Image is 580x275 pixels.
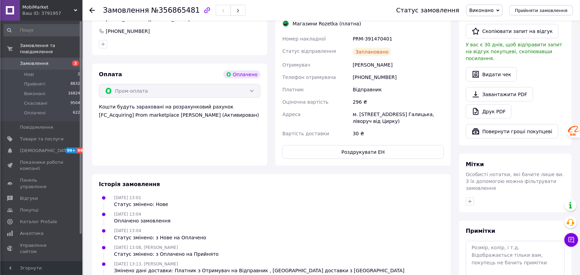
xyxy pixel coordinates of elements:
[114,245,178,250] span: [DATE] 13:08, [PERSON_NAME]
[20,219,57,225] span: Каталог ProSale
[68,91,80,97] span: 16824
[89,7,95,14] div: Повернутися назад
[282,131,329,136] span: Вартість доставки
[352,33,445,45] div: PRM-391470401
[22,4,74,10] span: MobiMarket
[24,71,34,78] span: Нові
[99,103,260,118] div: Кошти будуть зараховані на розрахунковий рахунок
[466,104,512,119] a: Друк PDF
[223,70,260,79] div: Оплачено
[282,36,326,42] span: Номер накладної
[20,159,64,172] span: Показники роботи компанії
[70,81,80,87] span: 8832
[352,108,445,127] div: м. [STREET_ADDRESS] Галицька, ліворуч від Цирку)
[352,127,445,140] div: 30 ₴
[20,43,82,55] span: Замовлення та повідомлення
[24,110,46,116] span: Оплачені
[282,48,336,54] span: Статус відправлення
[114,212,141,217] span: [DATE] 13:04
[282,145,444,159] button: Роздрукувати ЕН
[466,67,517,82] button: Видати чек
[99,181,160,188] span: Історія замовлення
[565,233,578,247] button: Чат з покупцем
[99,71,122,78] span: Оплата
[282,99,328,105] span: Оціночна вартість
[114,201,168,208] div: Статус змінено: Нове
[282,62,310,68] span: Отримувач
[103,6,149,14] span: Замовлення
[20,242,64,255] span: Управління сайтом
[466,172,564,191] span: Особисті нотатки, які бачите лише ви. З їх допомогою можна фільтрувати замовлення
[352,59,445,71] div: [PERSON_NAME]
[396,7,459,14] div: Статус замовлення
[20,207,38,213] span: Покупці
[466,161,484,168] span: Мітки
[77,148,88,153] span: 99+
[114,229,141,233] span: [DATE] 13:04
[282,87,304,92] span: Платник
[114,196,141,200] span: [DATE] 13:01
[24,81,45,87] span: Прийняті
[20,124,53,130] span: Повідомлення
[510,5,573,15] button: Прийняти замовлення
[114,251,219,258] div: Статус змінено: з Оплачено на Прийнято
[466,228,495,234] span: Примітки
[151,6,200,14] span: №356865481
[3,24,81,36] input: Пошук
[65,148,77,153] span: 99+
[466,24,559,38] button: Скопіювати запит на відгук
[114,234,206,241] div: Статус змінено: з Нове на Оплачено
[24,100,47,106] span: Скасовані
[20,177,64,190] span: Панель управління
[352,96,445,108] div: 296 ₴
[72,60,79,66] span: 2
[20,148,71,154] span: [DEMOGRAPHIC_DATA]
[20,136,64,142] span: Товари та послуги
[515,8,568,13] span: Прийняти замовлення
[282,75,336,80] span: Телефон отримувача
[20,195,38,202] span: Відгуки
[114,262,178,267] span: [DATE] 13:13, [PERSON_NAME]
[105,28,150,35] div: [PHONE_NUMBER]
[24,91,45,97] span: Виконані
[282,112,301,117] span: Адреса
[352,83,445,96] div: Відправник
[291,20,363,27] div: Магазини Rozetka (платна)
[99,112,260,118] div: [FC_Acquiring] Prom marketplace [PERSON_NAME] (Активирован)
[20,260,64,273] span: Гаманець компанії
[70,100,80,106] span: 9504
[466,124,558,139] button: Повернути гроші покупцеві
[20,230,44,237] span: Аналітика
[466,42,562,61] span: У вас є 30 днів, щоб відправити запит на відгук покупцеві, скопіювавши посилання.
[20,60,48,67] span: Замовлення
[466,87,533,102] a: Завантажити PDF
[22,10,82,16] div: Ваш ID: 3791957
[73,110,80,116] span: 622
[78,71,80,78] span: 2
[469,8,494,13] span: Виконано
[353,48,392,56] div: Заплановано
[352,71,445,83] div: [PHONE_NUMBER]
[114,218,170,225] div: Оплачено замовлення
